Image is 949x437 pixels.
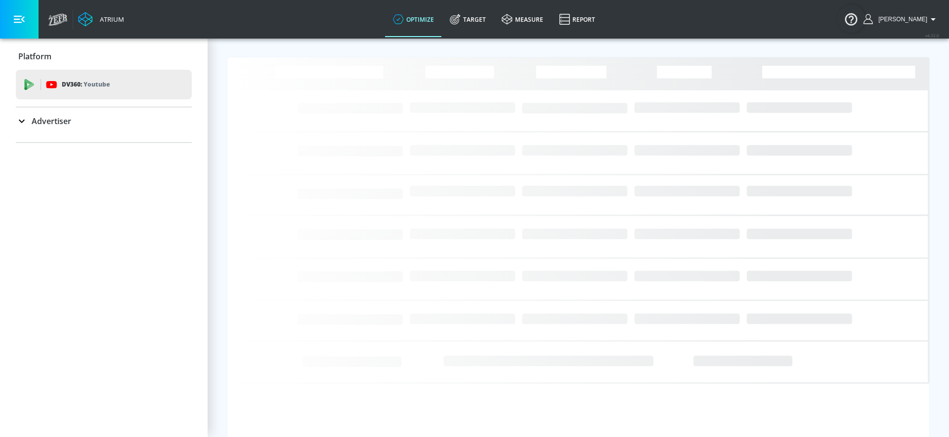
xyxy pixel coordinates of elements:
[32,116,71,127] p: Advertiser
[837,5,865,33] button: Open Resource Center
[62,79,110,90] p: DV360:
[18,51,51,62] p: Platform
[78,12,124,27] a: Atrium
[16,70,192,99] div: DV360: Youtube
[494,1,551,37] a: measure
[925,33,939,38] span: v 4.32.0
[84,79,110,89] p: Youtube
[442,1,494,37] a: Target
[96,15,124,24] div: Atrium
[16,107,192,135] div: Advertiser
[385,1,442,37] a: optimize
[863,13,939,25] button: [PERSON_NAME]
[551,1,603,37] a: Report
[16,43,192,70] div: Platform
[874,16,927,23] span: login as: anthony.rios@zefr.com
